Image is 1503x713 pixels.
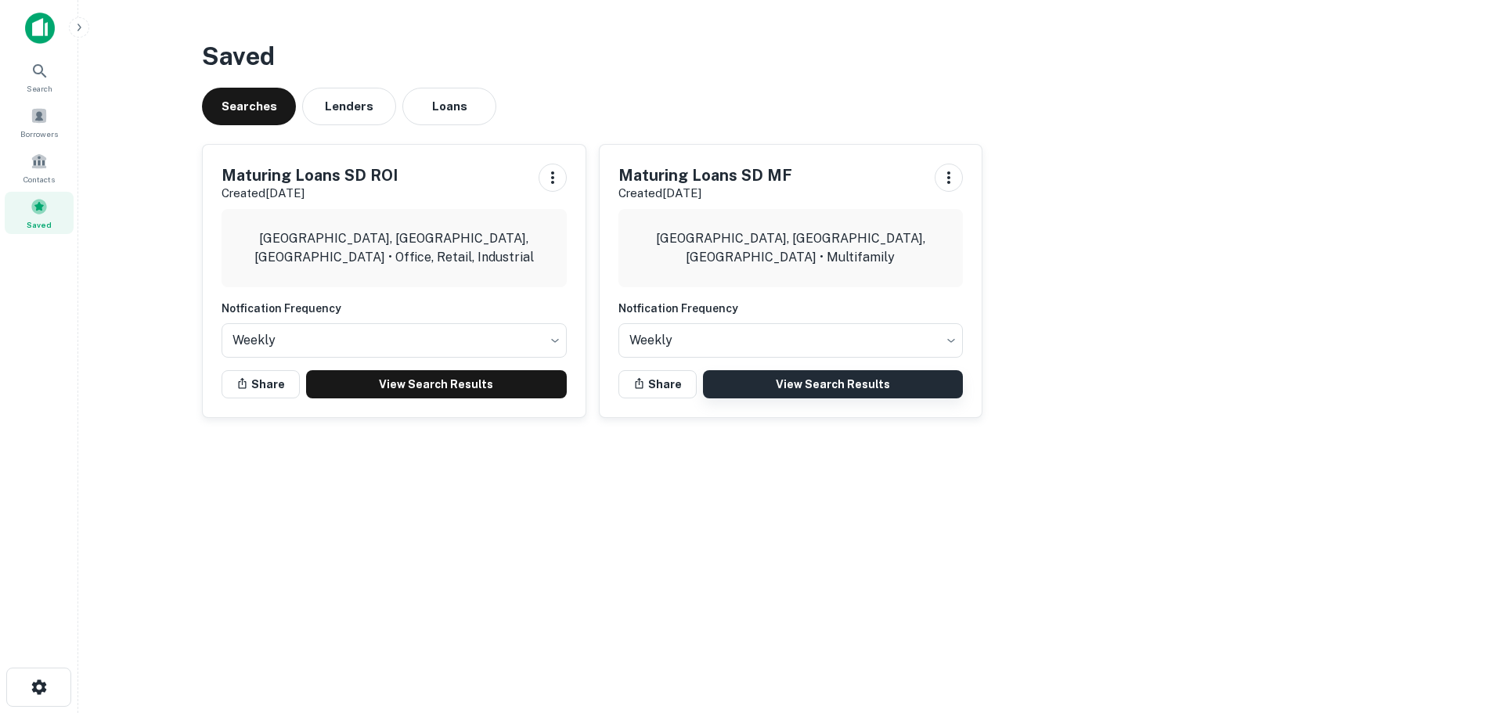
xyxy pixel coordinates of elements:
button: Searches [202,88,296,125]
h3: Saved [202,38,1379,75]
button: Lenders [302,88,396,125]
div: Without label [618,319,964,362]
div: Without label [222,319,567,362]
a: Borrowers [5,101,74,143]
p: [GEOGRAPHIC_DATA], [GEOGRAPHIC_DATA], [GEOGRAPHIC_DATA] • Office, Retail, Industrial [234,229,554,267]
h6: Notfication Frequency [618,300,964,317]
button: Share [618,370,697,398]
h5: Maturing Loans SD ROI [222,164,398,187]
p: Created [DATE] [618,184,792,203]
a: Saved [5,192,74,234]
a: Search [5,56,74,98]
p: [GEOGRAPHIC_DATA], [GEOGRAPHIC_DATA], [GEOGRAPHIC_DATA] • Multifamily [631,229,951,267]
a: View Search Results [306,370,567,398]
iframe: Chat Widget [1425,538,1503,613]
p: Created [DATE] [222,184,398,203]
img: capitalize-icon.png [25,13,55,44]
a: Contacts [5,146,74,189]
button: Share [222,370,300,398]
span: Contacts [23,173,55,185]
a: View Search Results [703,370,964,398]
span: Search [27,82,52,95]
span: Borrowers [20,128,58,140]
h6: Notfication Frequency [222,300,567,317]
button: Loans [402,88,496,125]
span: Saved [27,218,52,231]
h5: Maturing Loans SD MF [618,164,792,187]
